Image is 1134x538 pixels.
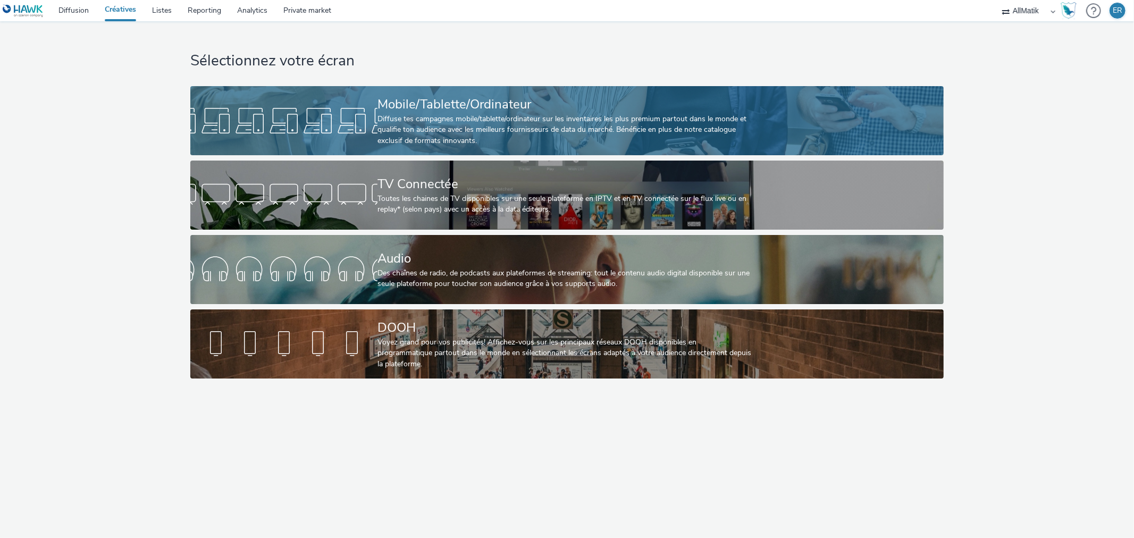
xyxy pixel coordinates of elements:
div: Audio [377,249,752,268]
div: TV Connectée [377,175,752,194]
a: AudioDes chaînes de radio, de podcasts aux plateformes de streaming: tout le contenu audio digita... [190,235,944,304]
div: Voyez grand pour vos publicités! Affichez-vous sur les principaux réseaux DOOH disponibles en pro... [377,337,752,369]
div: ER [1113,3,1122,19]
div: Des chaînes de radio, de podcasts aux plateformes de streaming: tout le contenu audio digital dis... [377,268,752,290]
h1: Sélectionnez votre écran [190,51,944,71]
div: Mobile/Tablette/Ordinateur [377,95,752,114]
a: TV ConnectéeToutes les chaines de TV disponibles sur une seule plateforme en IPTV et en TV connec... [190,161,944,230]
div: Diffuse tes campagnes mobile/tablette/ordinateur sur les inventaires les plus premium partout dan... [377,114,752,146]
a: Hawk Academy [1061,2,1081,19]
div: Toutes les chaines de TV disponibles sur une seule plateforme en IPTV et en TV connectée sur le f... [377,194,752,215]
a: DOOHVoyez grand pour vos publicités! Affichez-vous sur les principaux réseaux DOOH disponibles en... [190,309,944,379]
img: Hawk Academy [1061,2,1077,19]
div: DOOH [377,318,752,337]
img: undefined Logo [3,4,44,18]
a: Mobile/Tablette/OrdinateurDiffuse tes campagnes mobile/tablette/ordinateur sur les inventaires le... [190,86,944,155]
